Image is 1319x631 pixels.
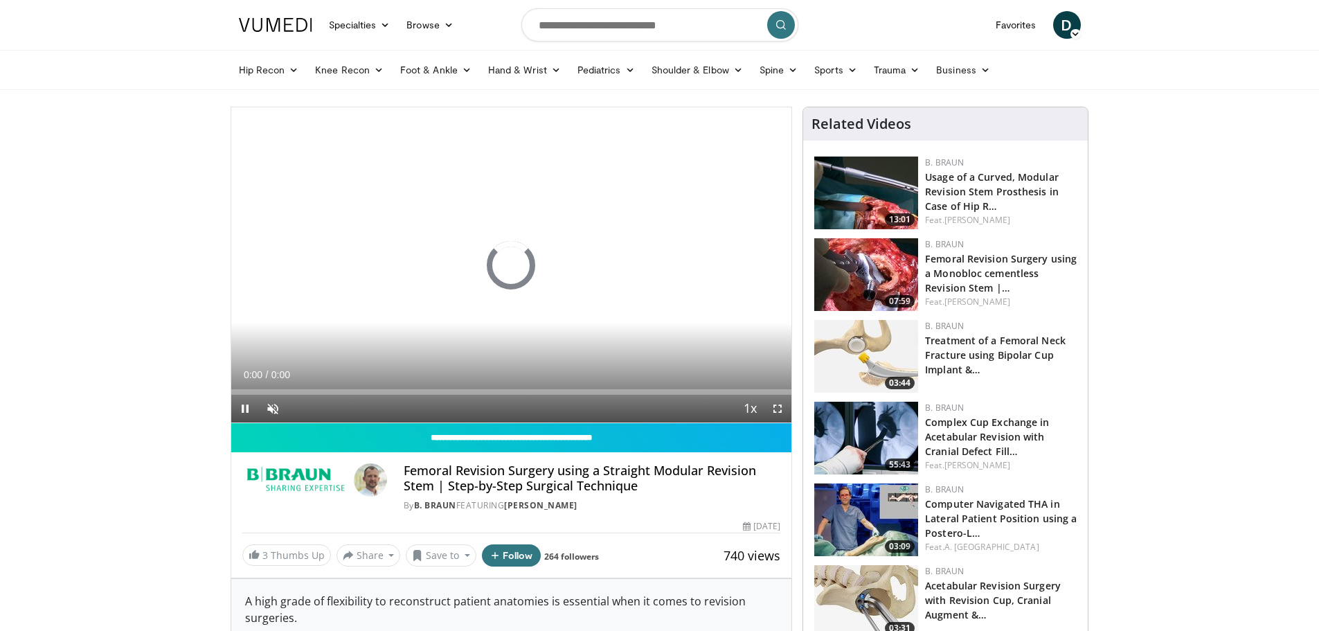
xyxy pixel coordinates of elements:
a: [PERSON_NAME] [944,459,1010,471]
img: VuMedi Logo [239,18,312,32]
span: 0:00 [244,369,262,380]
span: 03:44 [885,377,915,389]
a: A. [GEOGRAPHIC_DATA] [944,541,1039,553]
button: Save to [406,544,476,567]
a: D [1053,11,1081,39]
a: Hip Recon [231,56,307,84]
a: B. Braun [925,238,964,250]
span: 07:59 [885,295,915,308]
a: B. Braun [925,320,964,332]
a: Usage of a Curved, Modular Revision Stem Prosthesis in Case of Hip R… [925,170,1059,213]
img: dd541074-bb98-4b7d-853b-83c717806bb5.jpg.150x105_q85_crop-smart_upscale.jpg [814,320,918,393]
a: 55:43 [814,402,918,474]
button: Fullscreen [764,395,791,423]
span: 0:00 [271,369,290,380]
div: Feat. [925,296,1077,308]
a: 07:59 [814,238,918,311]
span: 55:43 [885,459,915,471]
a: 264 followers [544,551,599,562]
a: 13:01 [814,157,918,229]
a: Femoral Revision Surgery using a Monobloc cementless Revision Stem |… [925,252,1077,294]
a: [PERSON_NAME] [944,214,1010,226]
a: Business [928,56,998,84]
img: 11fc43c8-c25e-4126-ac60-c8374046ba21.jpg.150x105_q85_crop-smart_upscale.jpg [814,483,918,556]
span: 13:01 [885,213,915,226]
a: Knee Recon [307,56,392,84]
img: Avatar [354,463,387,497]
div: Feat. [925,459,1077,472]
div: Progress Bar [231,389,792,395]
span: / [266,369,269,380]
input: Search topics, interventions [521,8,798,42]
div: Feat. [925,541,1077,553]
h4: Related Videos [811,116,911,132]
button: Share [337,544,401,567]
img: 8b64c0ca-f349-41b4-a711-37a94bb885a5.jpg.150x105_q85_crop-smart_upscale.jpg [814,402,918,474]
h4: Femoral Revision Surgery using a Straight Modular Revision Stem | Step-by-Step Surgical Technique [404,463,780,493]
a: Complex Cup Exchange in Acetabular Revision with Cranial Defect Fill… [925,416,1049,458]
a: [PERSON_NAME] [944,296,1010,308]
div: Feat. [925,214,1077,226]
a: Browse [398,11,462,39]
a: Computer Navigated THA in Lateral Patient Position using a Postero-L… [925,497,1077,540]
a: Acetabular Revision Surgery with Revision Cup, Cranial Augment &… [925,579,1061,621]
a: 03:44 [814,320,918,393]
video-js: Video Player [231,107,792,423]
img: 3f0fddff-fdec-4e4b-bfed-b21d85259955.150x105_q85_crop-smart_upscale.jpg [814,157,918,229]
a: B. Braun [925,402,964,414]
img: B. Braun [242,463,348,497]
div: [DATE] [743,520,780,533]
span: 03:09 [885,540,915,553]
a: B. Braun [925,157,964,168]
a: 3 Thumbs Up [242,544,331,566]
span: 740 views [724,547,780,564]
a: Hand & Wrist [480,56,569,84]
button: Follow [482,544,541,567]
a: 03:09 [814,483,918,556]
button: Pause [231,395,259,423]
a: Pediatrics [569,56,643,84]
a: B. Braun [414,499,456,511]
a: B. Braun [925,483,964,495]
img: 97950487-ad54-47b6-9334-a8a64355b513.150x105_q85_crop-smart_upscale.jpg [814,238,918,311]
a: Treatment of a Femoral Neck Fracture using Bipolar Cup Implant &… [925,334,1066,376]
a: [PERSON_NAME] [504,499,577,511]
button: Playback Rate [736,395,764,423]
span: 3 [262,549,268,562]
a: Favorites [987,11,1045,39]
a: Foot & Ankle [392,56,480,84]
a: B. Braun [925,565,964,577]
button: Unmute [259,395,287,423]
a: Shoulder & Elbow [643,56,751,84]
a: Specialties [321,11,399,39]
a: Sports [806,56,865,84]
a: Spine [751,56,806,84]
div: By FEATURING [404,499,780,512]
a: Trauma [865,56,928,84]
